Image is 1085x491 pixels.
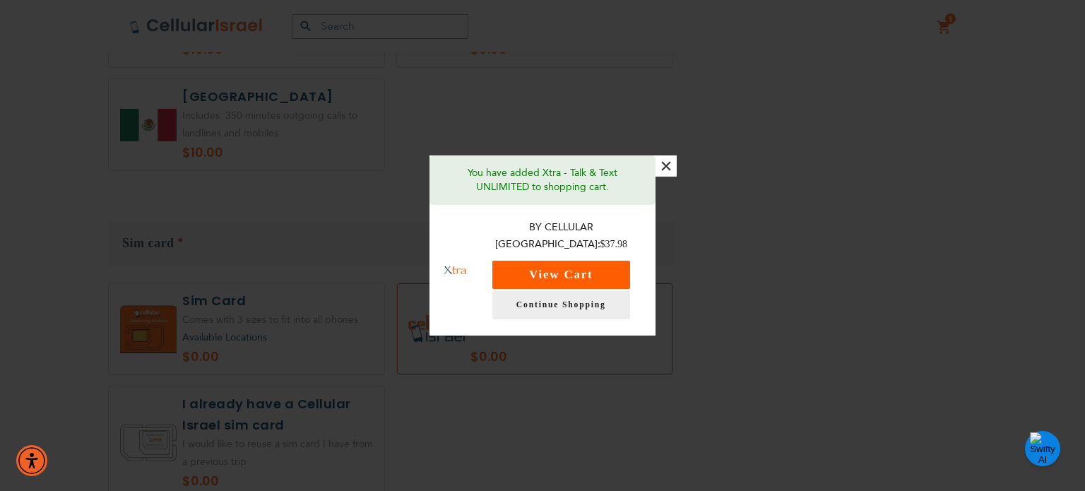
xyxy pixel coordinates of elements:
p: You have added Xtra - Talk & Text UNLIMITED to shopping cart. [440,166,645,194]
button: View Cart [492,261,630,289]
button: × [656,155,677,177]
p: By Cellular [GEOGRAPHIC_DATA]: [481,219,642,254]
span: $37.98 [600,239,628,249]
div: Accessibility Menu [16,445,47,476]
a: Continue Shopping [492,291,630,319]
